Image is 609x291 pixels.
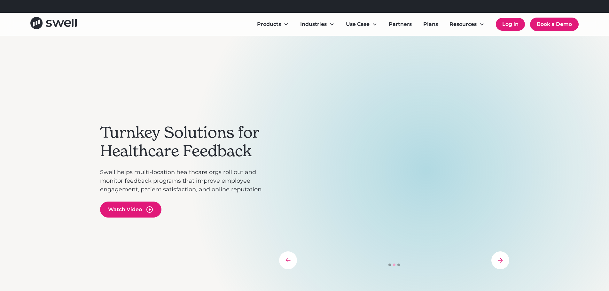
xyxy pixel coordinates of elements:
a: Log In [496,18,525,31]
a: Book a Demo [530,18,579,31]
div: Use Case [346,20,370,28]
a: home [30,17,77,31]
a: Plans [418,18,443,31]
a: Partners [384,18,417,31]
div: carousel [279,72,509,269]
div: previous slide [279,251,297,269]
div: Products [252,18,294,31]
h2: Turnkey Solutions for Healthcare Feedback [100,123,273,160]
div: Resources [444,18,489,31]
div: next slide [491,251,509,269]
div: Industries [300,20,327,28]
a: open lightbox [100,202,161,218]
div: Show slide 2 of 3 [393,264,395,266]
div: Use Case [341,18,382,31]
div: Show slide 3 of 3 [397,264,400,266]
iframe: Chat Widget [500,222,609,291]
div: Show slide 1 of 3 [388,264,391,266]
div: Resources [449,20,477,28]
div: Industries [295,18,340,31]
div: Watch Video [108,206,142,213]
p: Swell helps multi-location healthcare orgs roll out and monitor feedback programs that improve em... [100,168,273,194]
div: Products [257,20,281,28]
